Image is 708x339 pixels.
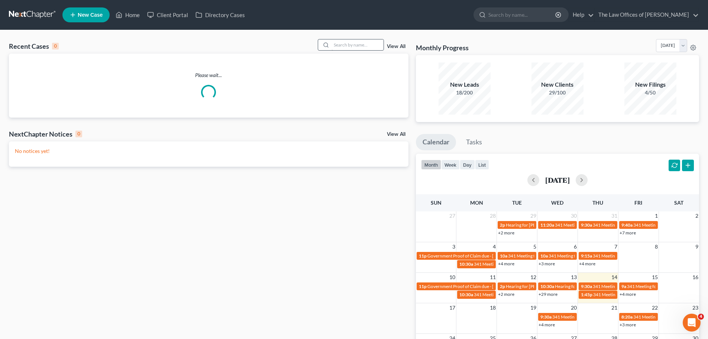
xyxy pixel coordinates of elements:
span: 5 [533,242,537,251]
input: Search by name... [332,39,384,50]
span: 341 Meeting for [PERSON_NAME] [633,314,700,320]
a: Client Portal [143,8,192,22]
div: New Leads [439,80,491,89]
a: Home [112,8,143,22]
span: Sat [674,199,683,206]
a: +2 more [498,291,514,297]
a: +2 more [498,230,514,236]
span: 341 Meeting for [PERSON_NAME] [474,292,541,297]
button: day [460,160,475,170]
span: 13 [570,273,578,282]
span: 11:20a [540,222,554,228]
span: 8:20a [621,314,633,320]
a: Tasks [459,134,489,150]
span: Fri [634,199,642,206]
span: 2p [500,284,505,289]
span: 27 [449,211,456,220]
button: week [441,160,460,170]
span: 30 [570,211,578,220]
span: 19 [530,303,537,312]
span: Wed [551,199,563,206]
h2: [DATE] [545,176,570,184]
div: 0 [75,131,82,137]
span: 2 [695,211,699,220]
span: 341 Meeting for [PERSON_NAME] [593,292,660,297]
span: 9:30a [581,222,592,228]
div: 4/50 [624,89,676,96]
span: 341 Meeting for [PERSON_NAME] [549,253,615,259]
span: 18 [489,303,497,312]
span: Thu [592,199,603,206]
a: View All [387,44,405,49]
span: 28 [489,211,497,220]
span: Government Proof of Claim due - [PERSON_NAME] - 1:25-bk-10114 [427,253,560,259]
a: The Law Offices of [PERSON_NAME] [595,8,699,22]
a: Help [569,8,594,22]
input: Search by name... [488,8,556,22]
span: Government Proof of Claim due - [PERSON_NAME] and [PERSON_NAME][DATE] - 3:25-bk-30160 [427,284,618,289]
span: 21 [611,303,618,312]
span: 11 [489,273,497,282]
div: 18/200 [439,89,491,96]
span: 341 Meeting for [PERSON_NAME] & [PERSON_NAME] [474,261,580,267]
a: Calendar [416,134,456,150]
span: 22 [651,303,659,312]
span: 341 Meeting for [PERSON_NAME] [593,253,660,259]
h3: Monthly Progress [416,43,469,52]
div: Recent Cases [9,42,59,51]
span: Mon [470,199,483,206]
span: 31 [611,211,618,220]
span: Hearing for [PERSON_NAME] [506,284,564,289]
a: +4 more [539,322,555,327]
span: 9:40a [621,222,633,228]
span: 341 Meeting for [PERSON_NAME] [593,284,660,289]
span: Hearing for [PERSON_NAME] [506,222,564,228]
p: No notices yet! [15,147,403,155]
a: +3 more [539,261,555,266]
a: +4 more [498,261,514,266]
span: 10:30a [459,261,473,267]
span: New Case [78,12,103,18]
button: month [421,160,441,170]
span: 17 [449,303,456,312]
span: 12 [530,273,537,282]
span: 4 [698,314,704,320]
span: 1 [654,211,659,220]
span: 11p [419,253,427,259]
span: 9:30a [581,284,592,289]
span: 10:30a [540,284,554,289]
span: 9:30a [540,314,552,320]
span: 341 Meeting for [PERSON_NAME] [555,222,622,228]
span: 341 Meeting for [PERSON_NAME] [552,314,619,320]
span: 6 [573,242,578,251]
iframe: Intercom live chat [683,314,701,332]
span: 20 [570,303,578,312]
span: Hearing for [PERSON_NAME] [PERSON_NAME] [555,284,649,289]
span: 9:15a [581,253,592,259]
span: 341 Meeting for [PERSON_NAME] [508,253,575,259]
span: 10 [449,273,456,282]
span: 14 [611,273,618,282]
span: 29 [530,211,537,220]
button: list [475,160,489,170]
span: 23 [692,303,699,312]
span: 10a [540,253,548,259]
span: 1:45p [581,292,592,297]
div: New Filings [624,80,676,89]
span: 7 [614,242,618,251]
span: 4 [492,242,497,251]
span: 16 [692,273,699,282]
a: Directory Cases [192,8,249,22]
a: View All [387,132,405,137]
span: 9 [695,242,699,251]
span: Tue [512,199,522,206]
p: Please wait... [9,71,408,79]
a: +4 more [620,291,636,297]
span: 341 Meeting for [PERSON_NAME] [633,222,700,228]
div: New Clients [531,80,583,89]
span: Sun [431,199,442,206]
span: 9a [621,284,626,289]
a: +7 more [620,230,636,236]
span: 10:30a [459,292,473,297]
div: NextChapter Notices [9,129,82,138]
